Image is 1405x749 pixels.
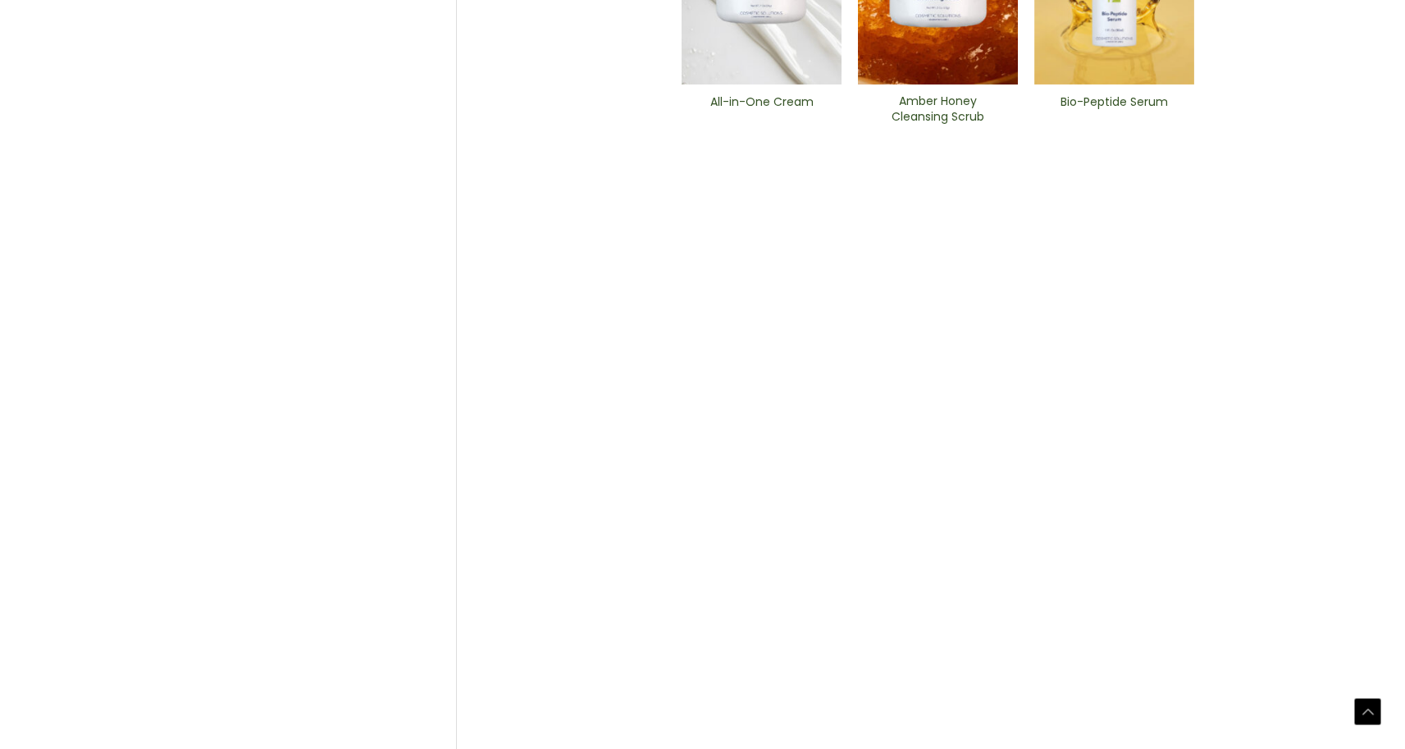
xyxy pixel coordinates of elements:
h2: Amber Honey Cleansing Scrub [872,94,1004,125]
a: Bio-Peptide ​Serum [1048,94,1180,131]
h2: All-in-One ​Cream [696,94,828,126]
a: Amber Honey Cleansing Scrub [872,94,1004,130]
a: All-in-One ​Cream [696,94,828,131]
h2: Bio-Peptide ​Serum [1048,94,1180,126]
